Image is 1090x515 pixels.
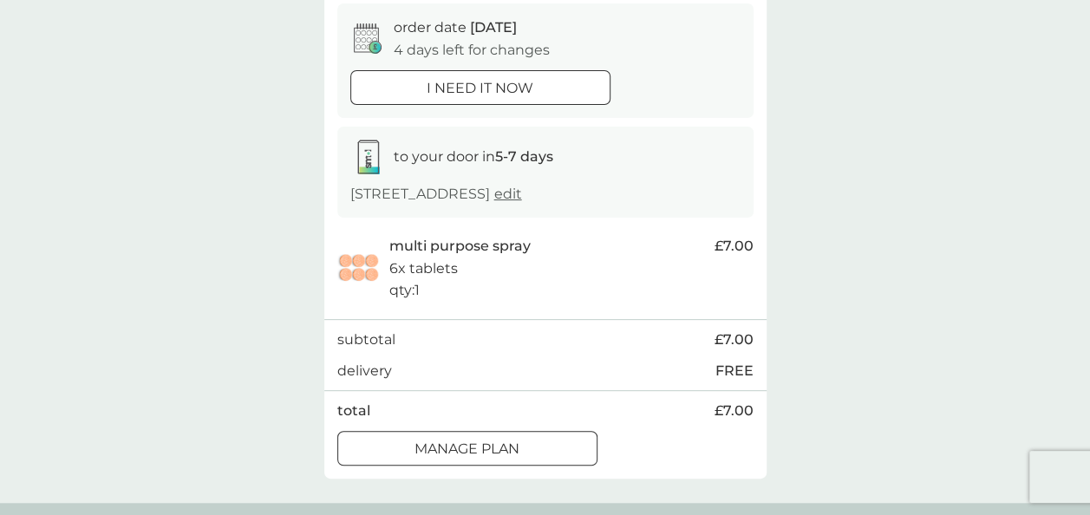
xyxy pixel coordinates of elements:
[350,183,522,205] p: [STREET_ADDRESS]
[715,400,754,422] span: £7.00
[394,16,517,39] p: order date
[389,257,458,280] p: 6x tablets
[495,148,553,165] strong: 5-7 days
[414,438,519,460] p: Manage plan
[389,235,531,257] p: multi purpose spray
[350,70,610,105] button: i need it now
[389,279,420,302] p: qty : 1
[337,400,370,422] p: total
[715,329,754,351] span: £7.00
[427,77,533,100] p: i need it now
[715,360,754,382] p: FREE
[470,19,517,36] span: [DATE]
[494,186,522,202] a: edit
[337,329,395,351] p: subtotal
[337,431,597,466] button: Manage plan
[715,235,754,257] span: £7.00
[394,39,550,62] p: 4 days left for changes
[337,360,392,382] p: delivery
[394,148,553,165] span: to your door in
